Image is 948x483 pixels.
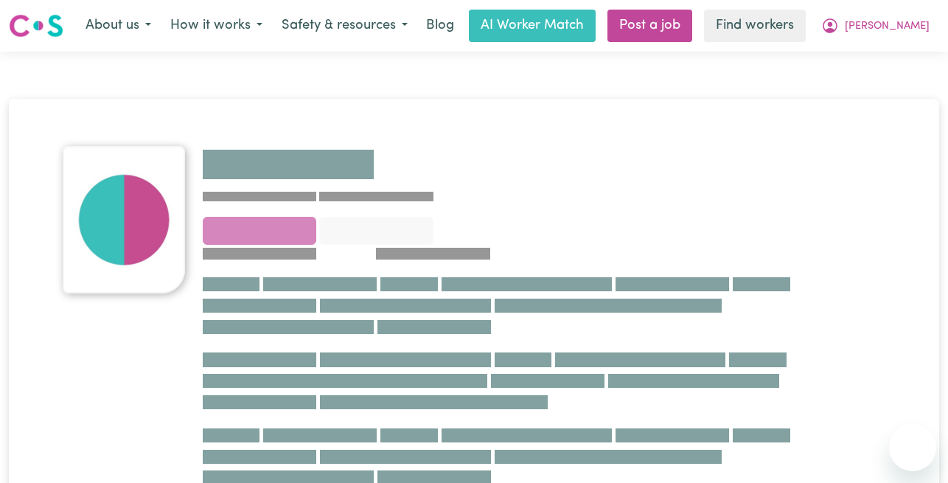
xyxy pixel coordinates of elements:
[704,10,806,42] a: Find workers
[417,10,463,42] a: Blog
[9,9,63,43] a: Careseekers logo
[469,10,596,42] a: AI Worker Match
[272,10,417,41] button: Safety & resources
[607,10,692,42] a: Post a job
[812,10,939,41] button: My Account
[9,13,63,39] img: Careseekers logo
[889,424,936,471] iframe: Button to launch messaging window
[845,18,930,35] span: [PERSON_NAME]
[161,10,272,41] button: How it works
[76,10,161,41] button: About us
